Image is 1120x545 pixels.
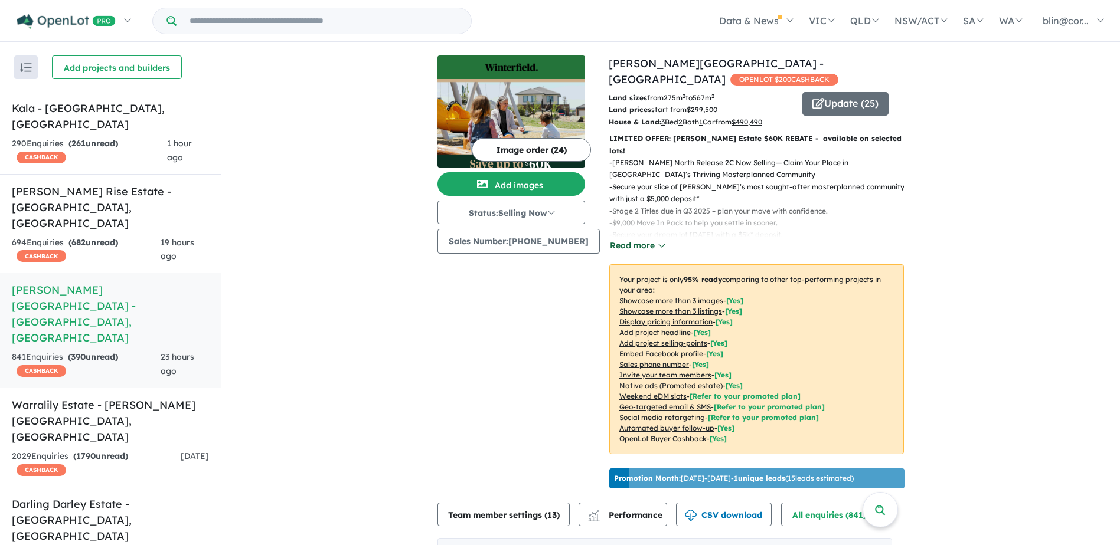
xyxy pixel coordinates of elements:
[619,339,707,347] u: Add project selling-points
[726,296,743,305] span: [ Yes ]
[693,93,714,102] u: 567 m
[17,14,116,29] img: Openlot PRO Logo White
[609,229,913,241] p: - Secure your dream lot [DATE] with a $5k* deposit.
[717,423,734,432] span: [Yes]
[17,250,66,262] span: CASHBACK
[609,239,665,252] button: Read more
[687,105,717,114] u: $ 299,500
[725,307,742,316] span: [ Yes ]
[442,60,580,74] img: Winterfield Estate - Winter Valley Logo
[614,473,854,484] p: [DATE] - [DATE] - ( 15 leads estimated)
[161,352,194,376] span: 23 hours ago
[71,138,86,149] span: 261
[690,392,801,400] span: [Refer to your promoted plan]
[708,413,819,422] span: [Refer to your promoted plan]
[179,8,469,34] input: Try estate name, suburb, builder or developer
[619,423,714,432] u: Automated buyer follow-up
[664,93,685,102] u: 275 m
[547,510,557,520] span: 13
[678,117,683,126] u: 2
[619,392,687,400] u: Weekend eDM slots
[609,205,913,217] p: - Stage 2 Titles due in Q3 2025 – plan your move with confidence.
[71,237,86,248] span: 682
[699,117,703,126] u: 1
[683,93,685,99] sup: 2
[167,138,192,163] span: 1 hour ago
[12,183,209,231] h5: [PERSON_NAME] Rise Estate - [GEOGRAPHIC_DATA] , [GEOGRAPHIC_DATA]
[692,360,709,369] span: [ Yes ]
[661,117,665,126] u: 3
[619,296,723,305] u: Showcase more than 3 images
[437,55,585,168] a: Winterfield Estate - Winter Valley LogoWinterfield Estate - Winter Valley
[17,464,66,476] span: CASHBACK
[685,93,714,102] span: to
[619,360,689,369] u: Sales phone number
[684,275,722,284] b: 95 % ready
[609,181,913,205] p: - Secure your slice of [PERSON_NAME]’s most sought-after masterplanned community with just a $5,0...
[588,514,600,521] img: bar-chart.svg
[619,370,711,379] u: Invite your team members
[609,57,824,86] a: [PERSON_NAME][GEOGRAPHIC_DATA] - [GEOGRAPHIC_DATA]
[609,133,904,157] p: LIMITED OFFER: [PERSON_NAME] Estate $60K REBATE - available on selected lots!
[685,510,697,521] img: download icon
[609,157,913,181] p: - [PERSON_NAME] North Release 2C Now Selling— Claim Your Place in [GEOGRAPHIC_DATA]’s Thriving Ma...
[17,152,66,163] span: CASHBACK
[694,328,711,337] span: [ Yes ]
[619,328,691,337] u: Add project headline
[710,339,727,347] span: [ Yes ]
[716,317,733,326] span: [ Yes ]
[12,449,181,478] div: 2029 Enquir ies
[619,349,703,358] u: Embed Facebook profile
[726,381,743,390] span: [Yes]
[12,100,209,132] h5: Kala - [GEOGRAPHIC_DATA] , [GEOGRAPHIC_DATA]
[17,365,66,377] span: CASHBACK
[437,79,585,168] img: Winterfield Estate - Winter Valley
[609,117,661,126] b: House & Land:
[590,510,662,520] span: Performance
[781,503,888,526] button: All enquiries (841)
[181,451,209,461] span: [DATE]
[579,503,667,526] button: Performance
[12,496,209,544] h5: Darling Darley Estate - [GEOGRAPHIC_DATA] , [GEOGRAPHIC_DATA]
[437,201,585,224] button: Status:Selling Now
[609,116,794,128] p: Bed Bath Car from
[732,117,762,126] u: $ 490,490
[12,397,209,445] h5: Warralily Estate - [PERSON_NAME][GEOGRAPHIC_DATA] , [GEOGRAPHIC_DATA]
[12,236,161,264] div: 694 Enquir ies
[609,217,913,229] p: - $9,000 Move In Pack to help you settle in sooner.
[706,349,723,358] span: [ Yes ]
[20,63,32,72] img: sort.svg
[472,138,591,162] button: Image order (24)
[68,352,118,362] strong: ( unread)
[619,402,711,411] u: Geo-targeted email & SMS
[68,138,118,149] strong: ( unread)
[676,503,772,526] button: CSV download
[52,55,182,79] button: Add projects and builders
[711,93,714,99] sup: 2
[714,370,732,379] span: [ Yes ]
[73,451,128,461] strong: ( unread)
[609,92,794,104] p: from
[609,105,651,114] b: Land prices
[76,451,96,461] span: 1790
[161,237,194,262] span: 19 hours ago
[619,381,723,390] u: Native ads (Promoted estate)
[68,237,118,248] strong: ( unread)
[710,434,727,443] span: [Yes]
[734,474,785,482] b: 1 unique leads
[71,352,86,362] span: 390
[619,307,722,316] u: Showcase more than 3 listings
[12,350,161,379] div: 841 Enquir ies
[619,413,705,422] u: Social media retargeting
[12,137,167,165] div: 290 Enquir ies
[437,172,585,196] button: Add images
[619,434,707,443] u: OpenLot Buyer Cashback
[714,402,825,411] span: [Refer to your promoted plan]
[619,317,713,326] u: Display pricing information
[437,503,570,526] button: Team member settings (13)
[437,229,600,254] button: Sales Number:[PHONE_NUMBER]
[589,510,599,516] img: line-chart.svg
[802,92,889,116] button: Update (25)
[12,282,209,346] h5: [PERSON_NAME][GEOGRAPHIC_DATA] - [GEOGRAPHIC_DATA] , [GEOGRAPHIC_DATA]
[609,93,647,102] b: Land sizes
